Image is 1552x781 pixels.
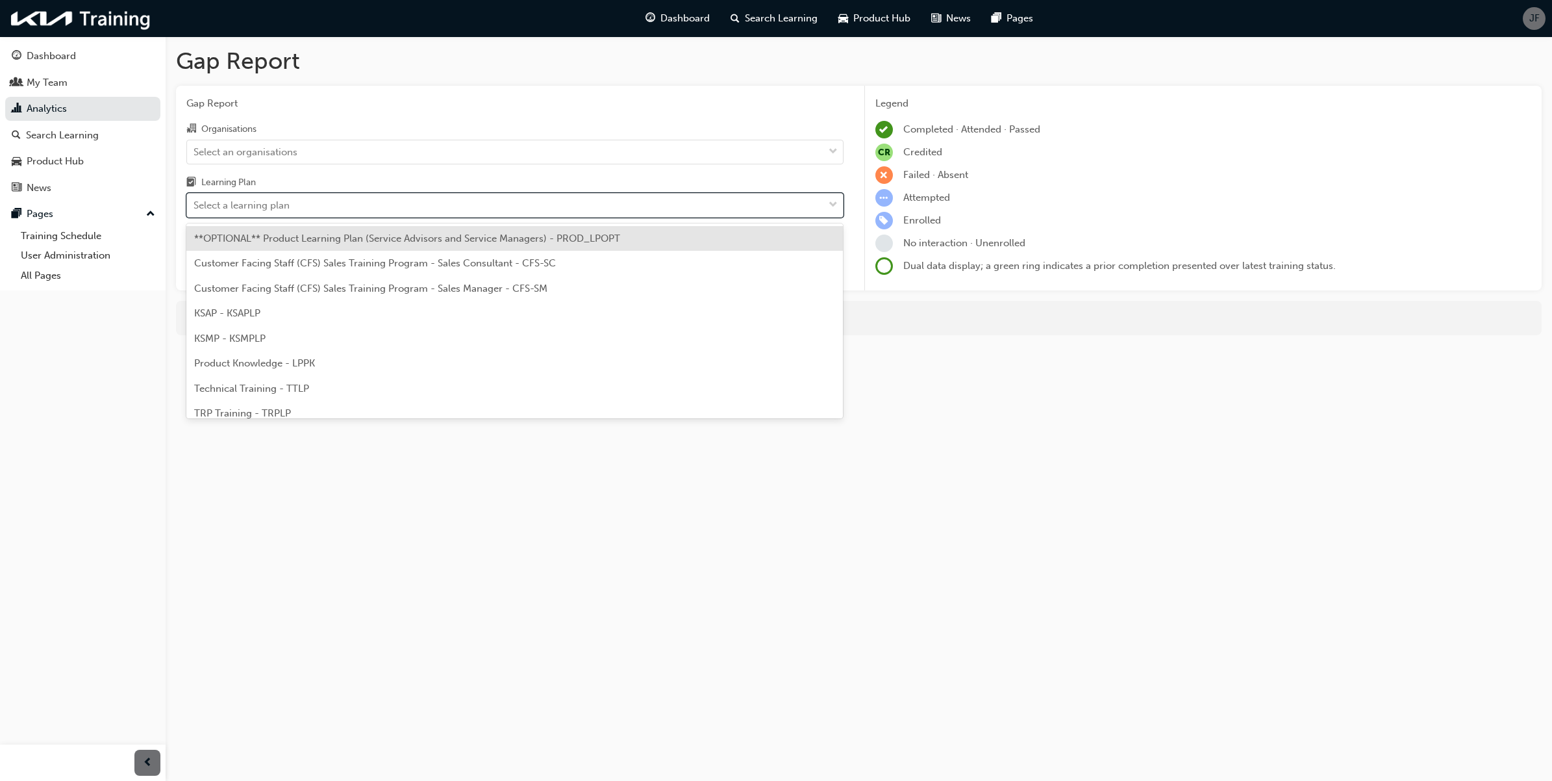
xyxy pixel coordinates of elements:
[16,246,160,266] a: User Administration
[186,123,196,135] span: organisation-icon
[27,181,51,196] div: News
[6,5,156,32] img: kia-training
[12,77,21,89] span: people-icon
[635,5,720,32] a: guage-iconDashboard
[660,11,710,26] span: Dashboard
[186,177,196,189] span: learningplan-icon
[981,5,1044,32] a: pages-iconPages
[194,233,620,244] span: **OPTIONAL** Product Learning Plan (Service Advisors and Service Managers) - PROD_LPOPT
[903,192,950,203] span: Attempted
[1529,11,1540,26] span: JF
[903,169,968,181] span: Failed · Absent
[194,198,290,213] div: Select a learning plan
[1007,11,1033,26] span: Pages
[903,237,1025,249] span: No interaction · Unenrolled
[745,11,818,26] span: Search Learning
[194,333,266,344] span: KSMP - KSMPLP
[143,755,153,771] span: prev-icon
[12,51,21,62] span: guage-icon
[12,209,21,220] span: pages-icon
[875,144,893,161] span: null-icon
[1523,7,1546,30] button: JF
[5,44,160,68] a: Dashboard
[931,10,941,27] span: news-icon
[829,144,838,160] span: down-icon
[186,96,844,111] span: Gap Report
[875,189,893,207] span: learningRecordVerb_ATTEMPT-icon
[194,407,291,419] span: TRP Training - TRPLP
[12,130,21,142] span: search-icon
[992,10,1001,27] span: pages-icon
[146,206,155,223] span: up-icon
[875,166,893,184] span: learningRecordVerb_FAIL-icon
[201,176,256,189] div: Learning Plan
[186,311,1532,326] div: For more in-depth analysis and data download, go to
[194,144,297,159] div: Select an organisations
[645,10,655,27] span: guage-icon
[194,283,547,294] span: Customer Facing Staff (CFS) Sales Training Program - Sales Manager - CFS-SM
[27,49,76,64] div: Dashboard
[27,75,68,90] div: My Team
[5,176,160,200] a: News
[5,149,160,173] a: Product Hub
[875,235,893,252] span: learningRecordVerb_NONE-icon
[27,154,84,169] div: Product Hub
[5,97,160,121] a: Analytics
[829,197,838,214] span: down-icon
[903,146,942,158] span: Credited
[903,123,1040,135] span: Completed · Attended · Passed
[5,71,160,95] a: My Team
[731,10,740,27] span: search-icon
[875,121,893,138] span: learningRecordVerb_COMPLETE-icon
[194,257,556,269] span: Customer Facing Staff (CFS) Sales Training Program - Sales Consultant - CFS-SC
[194,357,315,369] span: Product Knowledge - LPPK
[5,202,160,226] button: Pages
[194,307,260,319] span: KSAP - KSAPLP
[12,183,21,194] span: news-icon
[875,212,893,229] span: learningRecordVerb_ENROLL-icon
[828,5,921,32] a: car-iconProduct Hub
[875,96,1532,111] div: Legend
[27,207,53,222] div: Pages
[176,47,1542,75] h1: Gap Report
[838,10,848,27] span: car-icon
[12,103,21,115] span: chart-icon
[720,5,828,32] a: search-iconSearch Learning
[26,128,99,143] div: Search Learning
[946,11,971,26] span: News
[903,214,941,226] span: Enrolled
[16,226,160,246] a: Training Schedule
[194,383,309,394] span: Technical Training - TTLP
[12,156,21,168] span: car-icon
[853,11,910,26] span: Product Hub
[903,260,1336,272] span: Dual data display; a green ring indicates a prior completion presented over latest training status.
[201,123,257,136] div: Organisations
[5,123,160,147] a: Search Learning
[921,5,981,32] a: news-iconNews
[16,266,160,286] a: All Pages
[5,42,160,202] button: DashboardMy TeamAnalyticsSearch LearningProduct HubNews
